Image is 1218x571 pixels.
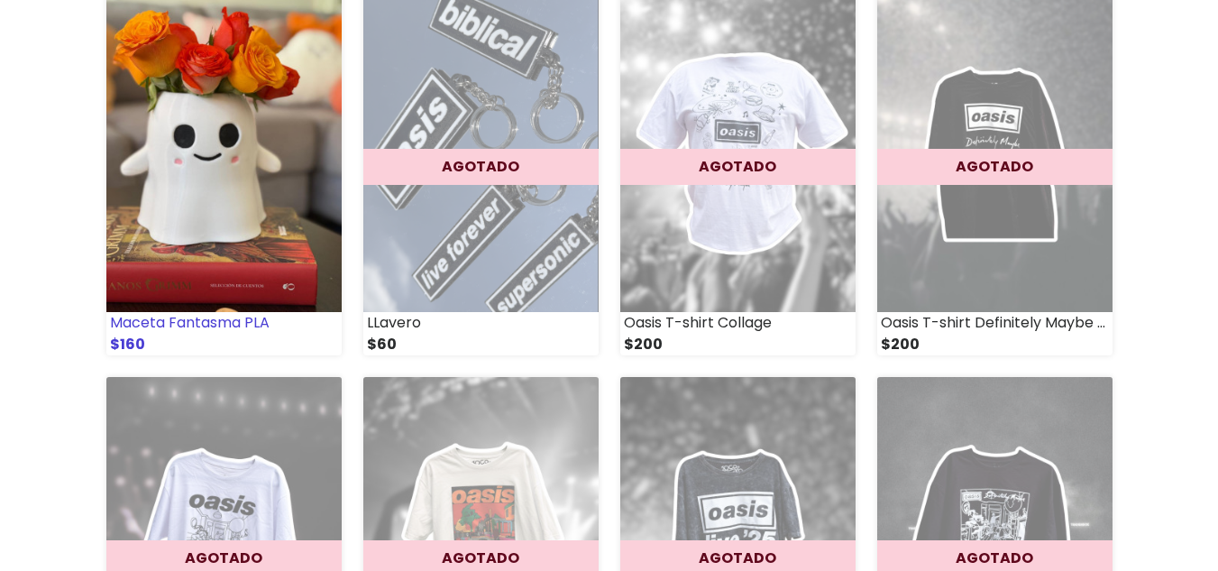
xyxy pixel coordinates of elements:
[363,312,599,334] div: LLavero
[363,334,599,355] div: $60
[877,334,1113,355] div: $200
[620,149,856,185] div: AGOTADO
[877,149,1113,185] div: AGOTADO
[106,312,342,334] div: Maceta Fantasma PLA
[620,334,856,355] div: $200
[106,334,342,355] div: $160
[877,312,1113,334] div: Oasis T-shirt Definitely Maybe Black
[620,312,856,334] div: Oasis T-shirt Collage
[363,149,599,185] div: AGOTADO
